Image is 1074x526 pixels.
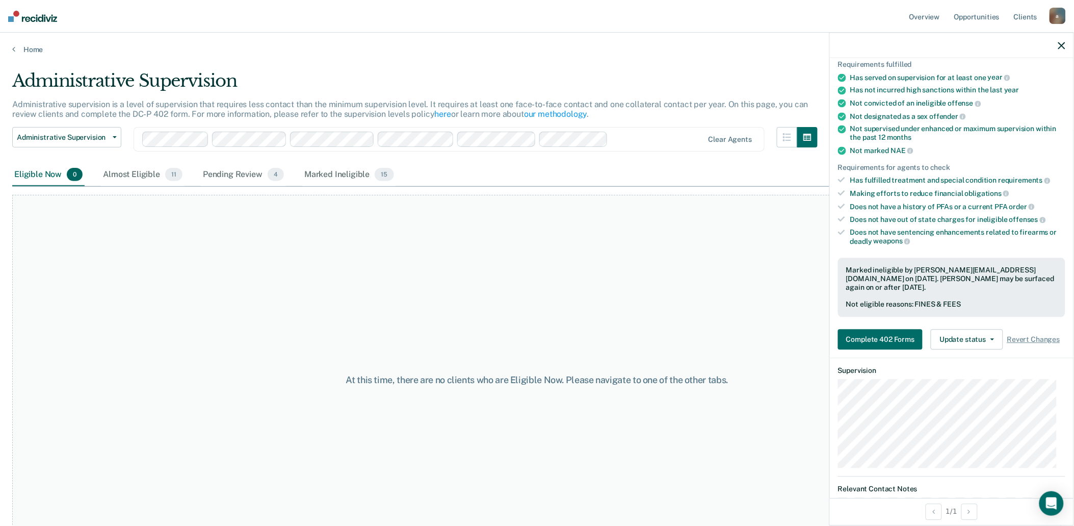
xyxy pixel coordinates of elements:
span: offense [948,99,981,107]
div: Does not have a history of PFAs or a current PFA order [850,202,1065,211]
div: Does not have sentencing enhancements related to firearms or deadly [850,228,1065,245]
span: 15 [375,168,394,181]
div: Clear agents [709,135,752,144]
div: 1 / 1 [830,498,1073,525]
a: Navigate to form link [838,330,927,350]
dt: Supervision [838,367,1065,375]
div: At this time, there are no clients who are Eligible Now. Please navigate to one of the other tabs. [275,374,799,386]
span: 4 [268,168,284,181]
div: Open Intercom Messenger [1039,491,1064,516]
button: Complete 402 Forms [838,330,923,350]
span: offenses [1009,215,1046,223]
span: weapons [874,237,910,245]
span: Administrative Supervision [17,133,109,142]
div: a [1050,8,1066,24]
dt: Relevant Contact Notes [838,485,1065,494]
div: Has not incurred high sanctions within the last [850,86,1065,95]
div: Not convicted of an ineligible [850,99,1065,108]
span: months [887,134,911,142]
a: Home [12,45,1062,54]
div: Administrative Supervision [12,70,818,99]
span: year [988,73,1010,82]
img: Recidiviz [8,11,57,22]
div: Almost Eligible [101,164,185,186]
div: Not supervised under enhanced or maximum supervision within the past 12 [850,125,1065,142]
div: Does not have out of state charges for ineligible [850,215,1065,224]
div: Eligible Now [12,164,85,186]
button: Previous Opportunity [926,504,942,520]
div: Requirements fulfilled [838,60,1065,69]
span: offender [930,112,966,120]
button: Next Opportunity [961,504,978,520]
div: Marked ineligible by [PERSON_NAME][EMAIL_ADDRESS][DOMAIN_NAME] on [DATE]. [PERSON_NAME] may be su... [846,266,1057,292]
div: Not designated as a sex [850,112,1065,121]
div: Has fulfilled treatment and special condition [850,176,1065,185]
div: Pending Review [201,164,286,186]
button: Update status [931,330,1003,350]
p: Administrative supervision is a level of supervision that requires less contact than the minimum ... [12,99,808,119]
a: our methodology [524,109,587,119]
span: NAE [890,146,913,155]
div: Requirements for agents to check [838,163,1065,172]
span: 11 [165,168,182,181]
div: Making efforts to reduce financial [850,189,1065,198]
div: Not eligible reasons: FINES & FEES [846,300,1057,309]
span: obligations [965,189,1009,197]
span: Revert Changes [1007,335,1060,344]
span: requirements [999,177,1051,185]
div: Marked Ineligible [302,164,396,186]
div: Not marked [850,146,1065,155]
a: here [435,109,451,119]
span: year [1004,86,1019,94]
div: Has served on supervision for at least one [850,73,1065,82]
span: 0 [67,168,83,181]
